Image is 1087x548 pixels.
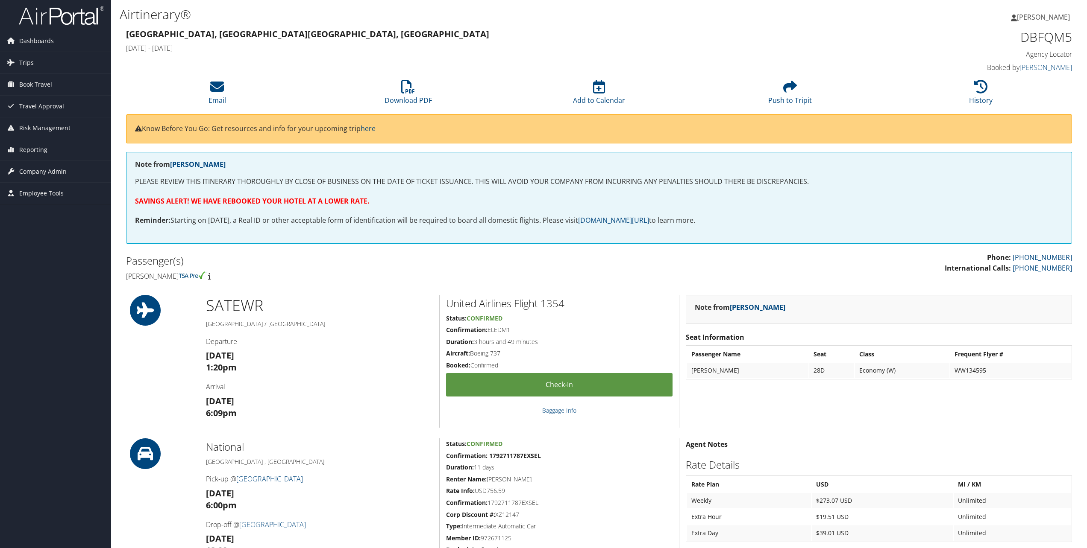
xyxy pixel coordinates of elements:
[236,474,303,484] a: [GEOGRAPHIC_DATA]
[446,534,673,542] h5: 972671125
[19,139,47,160] span: Reporting
[812,509,953,525] td: $19.51 USD
[19,161,67,182] span: Company Admin
[695,303,785,312] strong: Note from
[446,326,673,334] h5: ELEDM1
[950,363,1071,378] td: WW134595
[945,263,1011,273] strong: International Calls:
[446,475,673,484] h5: [PERSON_NAME]
[19,117,71,139] span: Risk Management
[206,320,433,328] h5: [GEOGRAPHIC_DATA] / [GEOGRAPHIC_DATA]
[1013,263,1072,273] a: [PHONE_NUMBER]
[1019,63,1072,72] a: [PERSON_NAME]
[969,85,993,105] a: History
[809,363,854,378] td: 28D
[19,74,52,95] span: Book Travel
[812,493,953,508] td: $273.07 USD
[206,533,234,544] strong: [DATE]
[206,499,237,511] strong: 6:00pm
[126,28,489,40] strong: [GEOGRAPHIC_DATA], [GEOGRAPHIC_DATA] [GEOGRAPHIC_DATA], [GEOGRAPHIC_DATA]
[578,216,649,225] a: [DOMAIN_NAME][URL]
[446,487,475,495] strong: Rate Info:
[19,183,64,204] span: Employee Tools
[954,525,1071,541] td: Unlimited
[730,303,785,312] a: [PERSON_NAME]
[954,493,1071,508] td: Unlimited
[126,254,593,268] h2: Passenger(s)
[206,337,433,346] h4: Departure
[206,520,433,529] h4: Drop-off @
[1013,253,1072,262] a: [PHONE_NUMBER]
[385,85,432,105] a: Download PDF
[687,363,808,378] td: [PERSON_NAME]
[687,493,811,508] td: Weekly
[206,487,234,499] strong: [DATE]
[446,296,673,311] h2: United Airlines Flight 1354
[135,216,170,225] strong: Reminder:
[954,509,1071,525] td: Unlimited
[446,440,467,448] strong: Status:
[686,332,744,342] strong: Seat Information
[135,123,1063,134] p: Know Before You Go: Get resources and info for your upcoming trip
[855,363,949,378] td: Economy (W)
[446,338,673,346] h5: 3 hours and 49 minutes
[687,509,811,525] td: Extra Hour
[446,326,488,334] strong: Confirmation:
[135,196,370,206] strong: SAVINGS ALERT! WE HAVE REBOOKED YOUR HOTEL AT A LOWER RATE.
[1017,12,1070,22] span: [PERSON_NAME]
[845,50,1072,59] h4: Agency Locator
[446,463,673,472] h5: 11 days
[950,347,1071,362] th: Frequent Flyer #
[206,350,234,361] strong: [DATE]
[954,477,1071,492] th: MI / KM
[542,406,576,414] a: Baggage Info
[687,525,811,541] td: Extra Day
[687,347,808,362] th: Passenger Name
[446,314,467,322] strong: Status:
[446,338,474,346] strong: Duration:
[845,63,1072,72] h4: Booked by
[446,510,495,519] strong: Corp Discount #:
[768,85,812,105] a: Push to Tripit
[446,498,673,507] h5: 1792711787EXSEL
[845,28,1072,46] h1: DBFQM5
[446,522,673,531] h5: Intermediate Automatic Car
[446,475,487,483] strong: Renter Name:
[812,477,953,492] th: USD
[686,458,1072,472] h2: Rate Details
[446,452,541,460] strong: Confirmation: 1792711787EXSEL
[239,520,306,529] a: [GEOGRAPHIC_DATA]
[446,498,488,507] strong: Confirmation:
[179,271,206,279] img: tsa-precheck.png
[206,295,433,316] h1: SAT EWR
[446,361,470,369] strong: Booked:
[987,253,1011,262] strong: Phone:
[206,361,237,373] strong: 1:20pm
[573,85,625,105] a: Add to Calendar
[446,373,673,396] a: Check-in
[467,314,502,322] span: Confirmed
[361,124,376,133] a: here
[206,474,433,484] h4: Pick-up @
[126,44,832,53] h4: [DATE] - [DATE]
[206,382,433,391] h4: Arrival
[19,30,54,52] span: Dashboards
[209,85,226,105] a: Email
[446,349,673,358] h5: Boeing 737
[812,525,953,541] td: $39.01 USD
[446,361,673,370] h5: Confirmed
[206,395,234,407] strong: [DATE]
[206,458,433,466] h5: [GEOGRAPHIC_DATA] , [GEOGRAPHIC_DATA]
[446,463,474,471] strong: Duration:
[170,160,226,169] a: [PERSON_NAME]
[19,96,64,117] span: Travel Approval
[206,407,237,419] strong: 6:09pm
[19,6,104,26] img: airportal-logo.png
[686,440,728,449] strong: Agent Notes
[446,487,673,495] h5: USD756.59
[687,477,811,492] th: Rate Plan
[120,6,759,23] h1: Airtinerary®
[446,349,470,357] strong: Aircraft:
[446,522,462,530] strong: Type:
[206,440,433,454] h2: National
